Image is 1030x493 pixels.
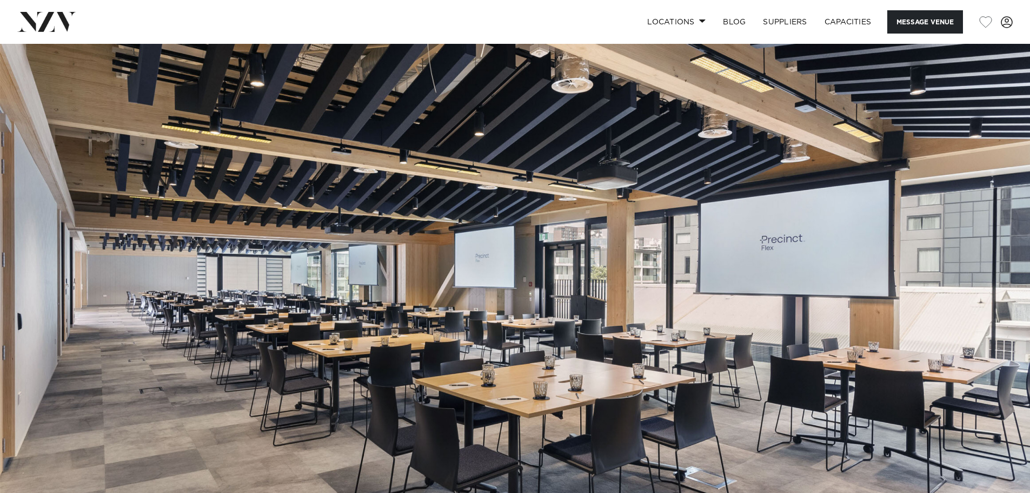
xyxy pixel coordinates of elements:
[887,10,963,34] button: Message Venue
[639,10,714,34] a: Locations
[17,12,76,31] img: nzv-logo.png
[714,10,754,34] a: BLOG
[754,10,815,34] a: SUPPLIERS
[816,10,880,34] a: Capacities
